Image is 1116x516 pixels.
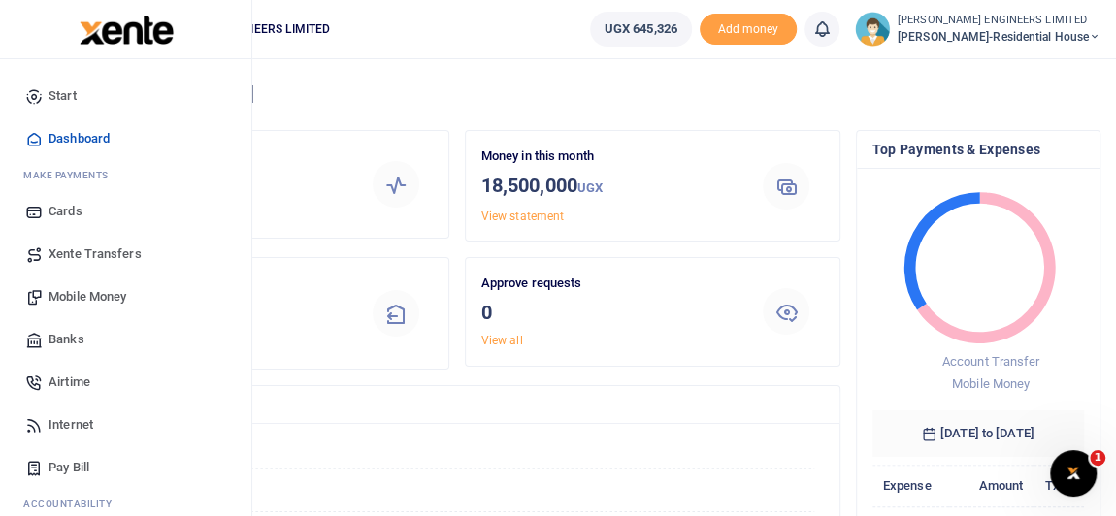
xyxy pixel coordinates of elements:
small: [PERSON_NAME] ENGINEERS LIMITED [898,13,1100,29]
th: Expense [872,466,949,507]
span: Pay Bill [49,458,89,477]
span: Banks [49,330,84,349]
a: Mobile Money [16,275,236,318]
h3: 18,500,000 [481,171,735,203]
h4: Top Payments & Expenses [872,139,1085,160]
th: Amount [949,466,1034,507]
p: Approve requests [481,274,735,294]
li: Wallet ballance [582,12,700,47]
small: UGX [577,180,603,195]
span: 1 [1090,450,1105,466]
span: Dashboard [49,129,110,148]
span: [PERSON_NAME]-Residential House [898,28,1100,46]
a: UGX 645,326 [590,12,692,47]
span: Start [49,86,77,106]
a: profile-user [PERSON_NAME] ENGINEERS LIMITED [PERSON_NAME]-Residential House [855,12,1100,47]
span: Add money [700,14,797,46]
a: Add money [700,20,797,35]
span: Account Transfer [941,354,1039,369]
h4: Hello [PERSON_NAME] [74,83,1100,105]
img: profile-user [855,12,890,47]
span: Mobile Money [951,376,1029,391]
a: Cards [16,190,236,233]
a: logo-small logo-large logo-large [78,21,174,36]
h4: Transactions Overview [90,394,824,415]
a: Dashboard [16,117,236,160]
span: Internet [49,415,93,435]
a: Airtime [16,361,236,403]
a: Xente Transfers [16,233,236,275]
a: Pay Bill [16,446,236,489]
a: View statement [481,210,564,223]
span: Airtime [49,372,90,392]
li: Toup your wallet [700,14,797,46]
span: ake Payments [33,168,109,182]
a: View all [481,334,523,347]
li: M [16,160,236,190]
span: countability [38,497,112,511]
p: Money in this month [481,146,735,167]
span: UGX 645,326 [605,19,677,39]
th: Txns [1034,466,1084,507]
iframe: Intercom live chat [1050,450,1097,497]
a: Start [16,75,236,117]
span: Mobile Money [49,287,126,306]
a: Internet [16,403,236,446]
span: Xente Transfers [49,244,142,264]
h6: [DATE] to [DATE] [872,410,1085,457]
span: Cards [49,202,82,221]
a: Banks [16,318,236,361]
img: logo-large [80,16,174,45]
h3: 0 [481,298,735,327]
